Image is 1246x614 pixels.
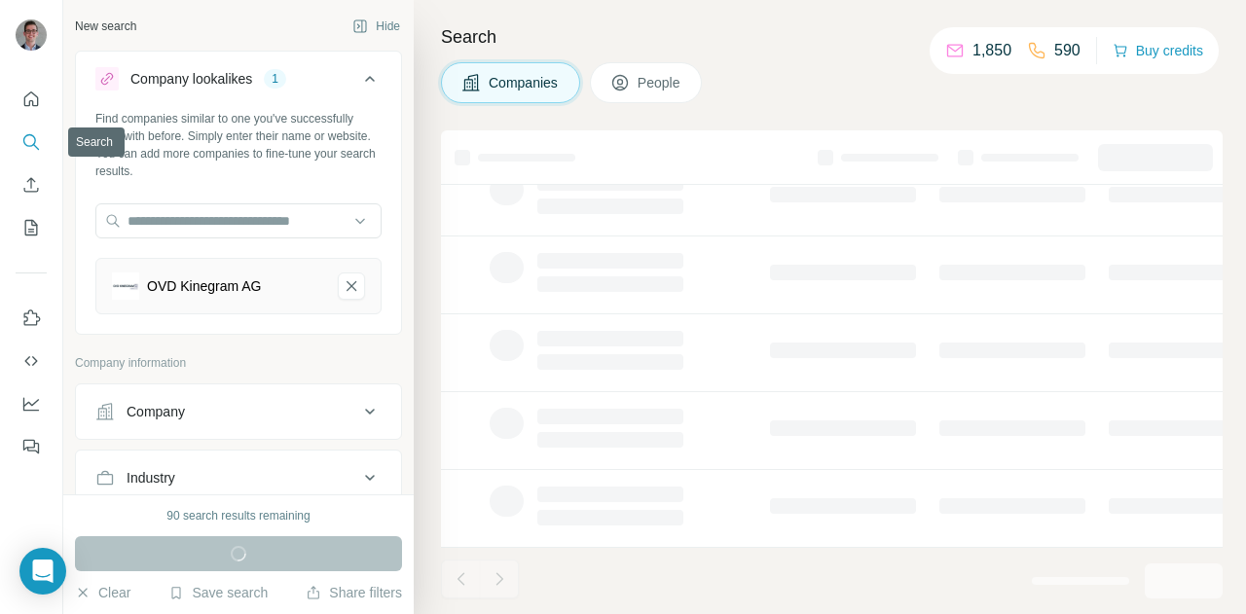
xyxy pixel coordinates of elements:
[338,272,365,300] button: OVD Kinegram AG-remove-button
[441,23,1223,51] h4: Search
[16,210,47,245] button: My lists
[306,583,402,602] button: Share filters
[127,402,185,421] div: Company
[16,167,47,202] button: Enrich CSV
[489,73,560,92] span: Companies
[76,55,401,110] button: Company lookalikes1
[638,73,682,92] span: People
[76,454,401,501] button: Industry
[16,19,47,51] img: Avatar
[16,301,47,336] button: Use Surfe on LinkedIn
[95,110,382,180] div: Find companies similar to one you've successfully dealt with before. Simply enter their name or w...
[972,39,1011,62] p: 1,850
[16,82,47,117] button: Quick start
[76,388,401,435] button: Company
[168,583,268,602] button: Save search
[16,343,47,379] button: Use Surfe API
[16,429,47,464] button: Feedback
[264,70,286,88] div: 1
[19,548,66,595] div: Open Intercom Messenger
[75,583,130,602] button: Clear
[75,354,402,372] p: Company information
[75,18,136,35] div: New search
[147,276,262,296] div: OVD Kinegram AG
[127,468,175,488] div: Industry
[1054,39,1081,62] p: 590
[1113,37,1203,64] button: Buy credits
[339,12,414,41] button: Hide
[16,386,47,421] button: Dashboard
[130,69,252,89] div: Company lookalikes
[166,507,310,524] div: 90 search results remaining
[16,125,47,160] button: Search
[112,272,139,300] img: OVD Kinegram AG-logo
